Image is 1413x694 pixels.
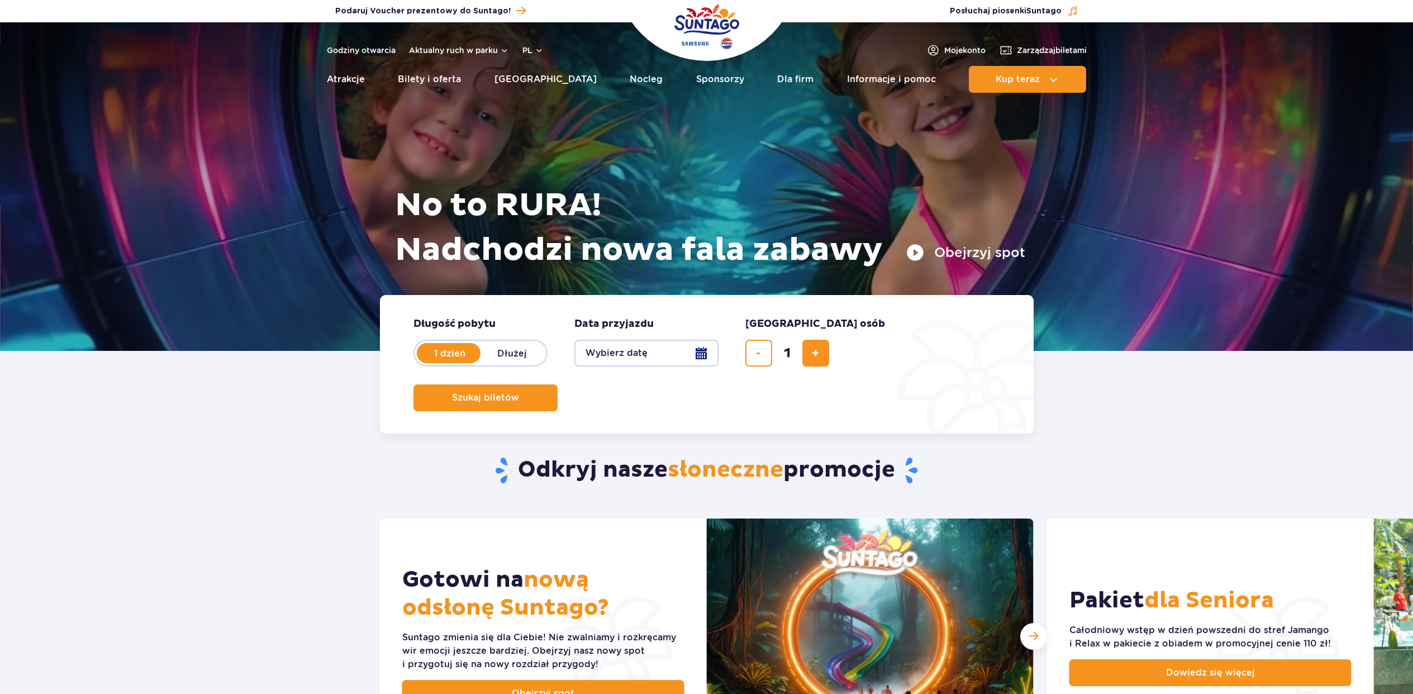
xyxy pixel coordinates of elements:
[802,340,829,367] button: dodaj bilet
[1166,666,1255,679] span: Dowiedz się więcej
[1026,7,1062,15] span: Suntago
[847,66,936,93] a: Informacje i pomoc
[402,631,684,671] div: Suntago zmienia się dla Ciebie! Nie zwalniamy i rozkręcamy wir emocji jeszcze bardziej. Obejrzyj ...
[327,66,365,93] a: Atrakcje
[398,66,461,93] a: Bilety i oferta
[327,45,396,56] a: Godziny otwarcia
[380,295,1034,434] form: Planowanie wizyty w Park of Poland
[452,393,519,403] span: Szukaj biletów
[402,566,684,622] h2: Gotowi na
[418,341,482,365] label: 1 dzień
[668,456,783,484] span: słoneczne
[1017,45,1087,56] span: Zarządzaj biletami
[745,317,885,331] span: [GEOGRAPHIC_DATA] osób
[409,46,509,55] button: Aktualny ruch w parku
[335,3,526,18] a: Podaruj Voucher prezentowy do Suntago!
[944,45,986,56] span: Moje konto
[335,6,511,17] span: Podaruj Voucher prezentowy do Suntago!
[996,74,1040,84] span: Kup teraz
[574,340,719,367] button: Wybierz datę
[395,183,1025,273] h1: No to RURA! Nadchodzi nowa fala zabawy
[774,340,801,367] input: liczba biletów
[630,66,663,93] a: Nocleg
[402,566,609,622] span: nową odsłonę Suntago?
[969,66,1086,93] button: Kup teraz
[926,44,986,57] a: Mojekonto
[696,66,744,93] a: Sponsorzy
[950,6,1062,17] span: Posłuchaj piosenki
[494,66,597,93] a: [GEOGRAPHIC_DATA]
[522,45,544,56] button: pl
[777,66,813,93] a: Dla firm
[950,6,1078,17] button: Posłuchaj piosenkiSuntago
[1069,587,1274,615] h2: Pakiet
[574,317,654,331] span: Data przyjazdu
[1069,624,1352,650] div: Całodniowy wstęp w dzień powszedni do stref Jamango i Relax w pakiecie z obiadem w promocyjnej ce...
[413,384,558,411] button: Szukaj biletów
[1020,623,1047,650] div: Następny slajd
[1144,587,1274,615] span: dla Seniora
[480,341,544,365] label: Dłużej
[906,244,1025,262] button: Obejrzyj spot
[1069,659,1352,686] a: Dowiedz się więcej
[413,317,496,331] span: Długość pobytu
[379,456,1034,485] h2: Odkryj nasze promocje
[745,340,772,367] button: usuń bilet
[999,44,1087,57] a: Zarządzajbiletami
